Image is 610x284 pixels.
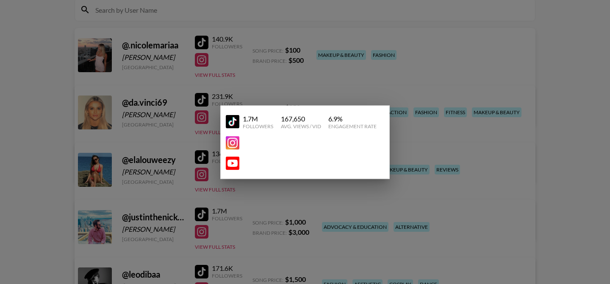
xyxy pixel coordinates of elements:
[226,136,239,149] img: YouTube
[281,123,321,129] div: Avg. Views / Vid
[328,123,377,129] div: Engagement Rate
[226,115,239,129] img: YouTube
[243,114,273,123] div: 1.7M
[281,114,321,123] div: 167,650
[226,156,239,170] img: YouTube
[328,114,377,123] div: 6.9 %
[243,123,273,129] div: Followers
